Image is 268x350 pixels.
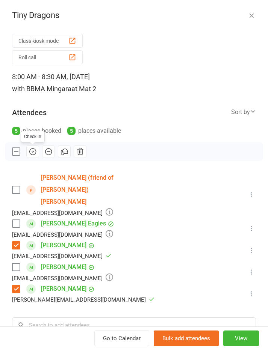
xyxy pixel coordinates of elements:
[12,273,113,283] div: [EMAIL_ADDRESS][DOMAIN_NAME]
[12,295,154,305] div: [PERSON_NAME][EMAIL_ADDRESS][DOMAIN_NAME]
[154,330,219,346] button: Bulk add attendees
[94,330,149,346] a: Go to Calendar
[12,251,111,261] div: [EMAIL_ADDRESS][DOMAIN_NAME]
[12,230,113,239] div: [EMAIL_ADDRESS][DOMAIN_NAME]
[12,85,71,93] span: with BBMA Mingara
[41,239,86,251] a: [PERSON_NAME]
[12,50,83,64] button: Roll call
[12,317,256,333] input: Search to add attendees
[41,218,106,230] a: [PERSON_NAME] Eagles
[67,126,121,136] div: places available
[41,172,127,208] a: [PERSON_NAME] (friend of [PERSON_NAME]) [PERSON_NAME]
[71,85,96,93] span: at Mat 2
[223,330,259,346] button: View
[12,34,83,48] button: Class kiosk mode
[12,126,61,136] div: places booked
[21,131,45,143] div: Check in
[12,107,47,118] div: Attendees
[12,208,113,218] div: [EMAIL_ADDRESS][DOMAIN_NAME]
[41,283,86,295] a: [PERSON_NAME]
[12,127,20,135] div: 5
[41,261,86,273] a: [PERSON_NAME]
[231,107,256,117] div: Sort by
[12,71,256,95] div: 8:00 AM - 8:30 AM, [DATE]
[67,127,76,135] div: 5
